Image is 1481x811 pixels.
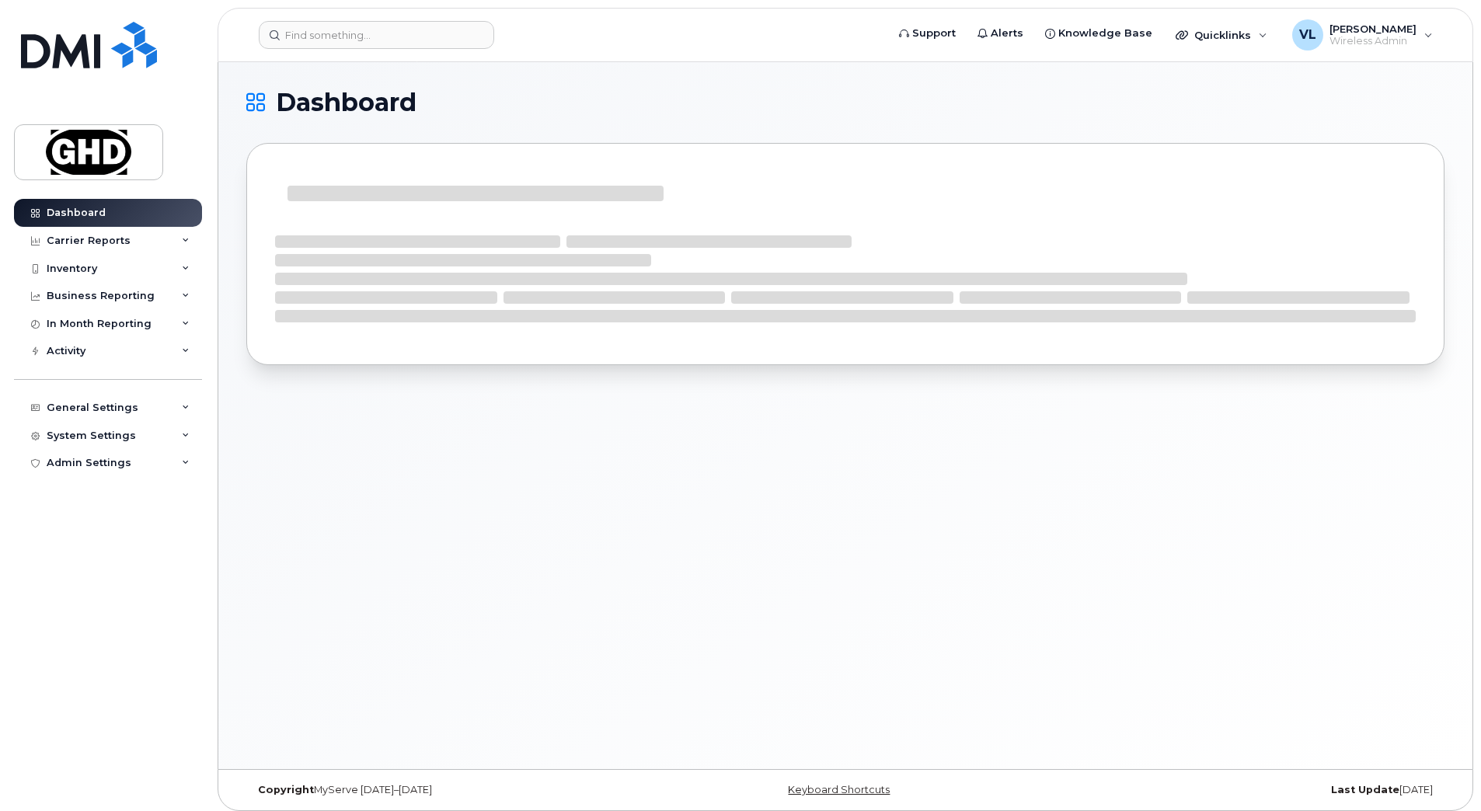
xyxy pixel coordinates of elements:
[1045,784,1444,796] div: [DATE]
[276,91,416,114] span: Dashboard
[246,784,646,796] div: MyServe [DATE]–[DATE]
[788,784,890,795] a: Keyboard Shortcuts
[258,784,314,795] strong: Copyright
[1331,784,1399,795] strong: Last Update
